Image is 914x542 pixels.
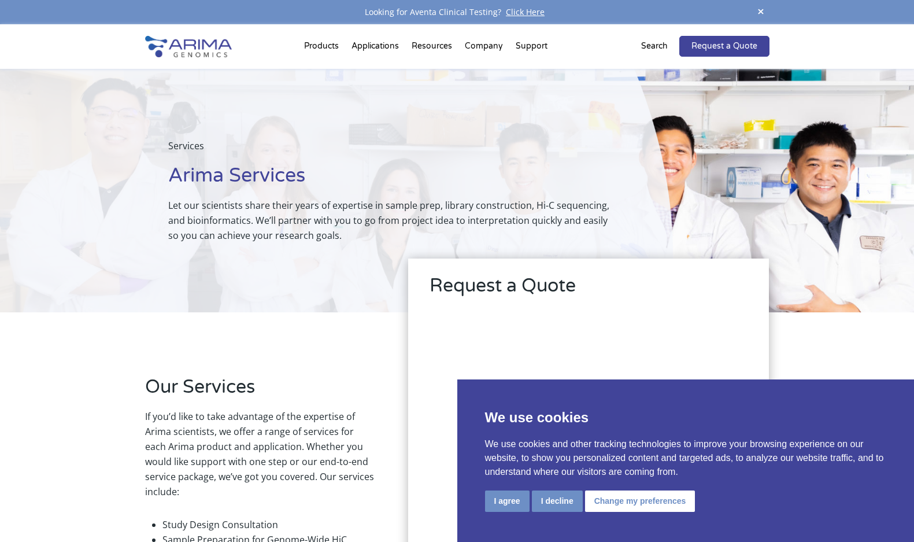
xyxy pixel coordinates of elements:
[168,198,615,243] p: Let our scientists share their years of expertise in sample prep, library construction, Hi-C sequ...
[162,517,374,532] li: Study Design Consultation
[145,5,769,20] div: Looking for Aventa Clinical Testing?
[485,437,887,479] p: We use cookies and other tracking technologies to improve your browsing experience on our website...
[501,6,549,17] a: Click Here
[168,163,615,198] h1: Arima Services
[430,273,748,308] h2: Request a Quote
[585,491,695,512] button: Change my preferences
[145,36,232,57] img: Arima-Genomics-logo
[679,36,769,57] a: Request a Quote
[168,138,615,163] p: Services
[641,39,668,54] p: Search
[485,407,887,428] p: We use cookies
[532,491,583,512] button: I decline
[485,491,530,512] button: I agree
[145,409,374,508] p: If you’d like to take advantage of the expertise of Arima scientists, we offer a range of service...
[145,374,374,409] h2: Our Services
